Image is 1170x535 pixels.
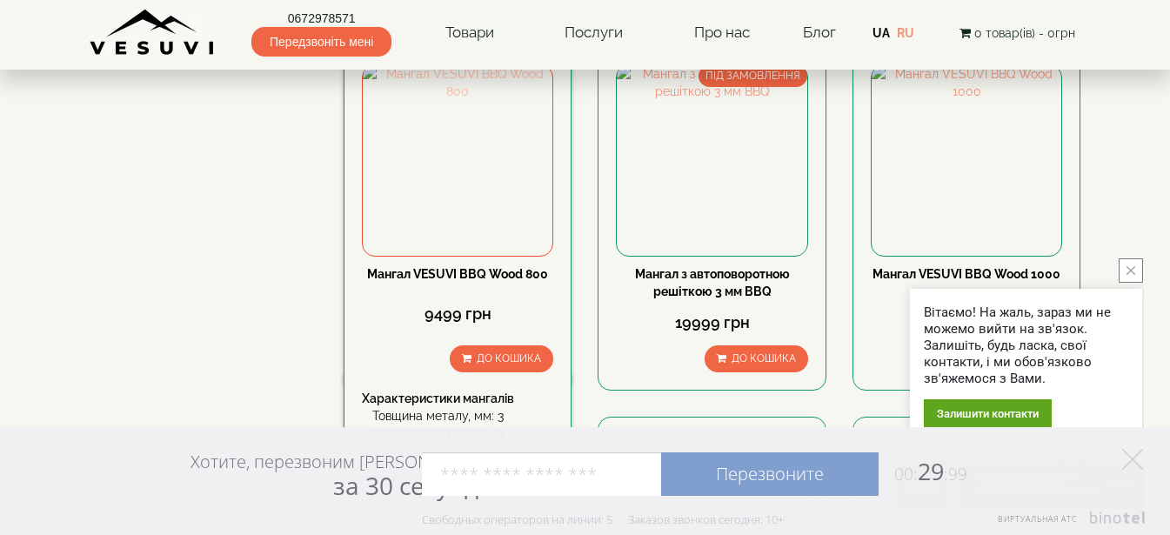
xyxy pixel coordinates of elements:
div: 9499 грн [362,303,553,325]
a: 0672978571 [251,10,391,27]
a: Мангал з автоповоротною решіткою 3 мм BBQ [635,267,790,298]
div: Характеристики мангалів [362,390,553,407]
a: Про нас [677,13,767,53]
img: Мангал VESUVI BBQ Wood 800 [363,65,552,255]
span: 00: [894,463,918,485]
div: Залишити контакти [924,399,1052,428]
span: за 30 секунд? [333,469,489,502]
button: До кошика [450,345,553,372]
a: Послуги [547,13,640,53]
a: Перезвоните [661,452,879,496]
span: Виртуальная АТС [998,513,1078,525]
span: До кошика [732,352,796,364]
div: К-сть шампурів, шт: 13 [372,425,553,442]
button: 0 товар(ів) - 0грн [954,23,1080,43]
a: Виртуальная АТС [987,512,1148,535]
span: ПІД ЗАМОВЛЕННЯ [699,65,807,87]
div: Хотите, перезвоним [PERSON_NAME] [191,451,489,499]
span: До кошика [477,352,541,364]
div: Товщина металу, мм: 3 [372,407,553,425]
div: 19999 грн [616,311,807,334]
a: Мангал VESUVI BBQ Wood 800 [367,267,548,281]
a: RU [897,26,914,40]
div: 10999 грн [871,303,1062,325]
span: 29 [879,455,967,487]
img: Завод VESUVI [90,9,216,57]
span: :99 [944,463,967,485]
a: Мангал VESUVI BBQ Wood 1000 [872,267,1060,281]
a: Товари [428,13,511,53]
span: 0 товар(ів) - 0грн [974,26,1075,40]
span: Передзвоніть мені [251,27,391,57]
div: Вітаємо! На жаль, зараз ми не можемо вийти на зв'язок. Залишіть, будь ласка, свої контакти, і ми ... [924,304,1128,387]
a: Блог [803,23,836,41]
button: До кошика [705,345,808,372]
img: Мангал VESUVI BBQ Wood 1000 [872,65,1061,255]
button: close button [1119,258,1143,283]
a: UA [872,26,890,40]
img: Мангал з автоповоротною решіткою 3 мм BBQ [617,65,806,255]
div: Свободных операторов на линии: 5 Заказов звонков сегодня: 10+ [422,512,784,526]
